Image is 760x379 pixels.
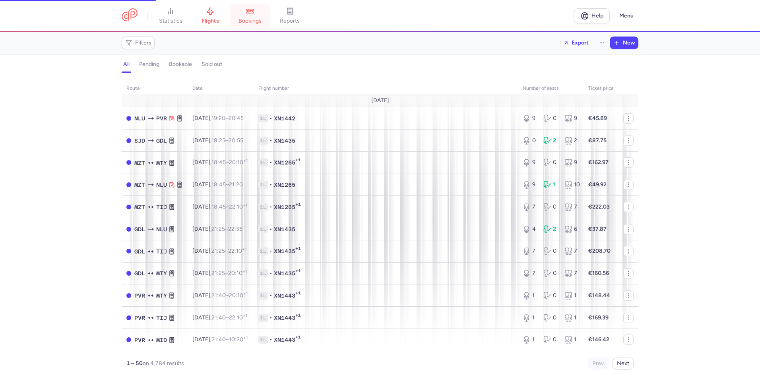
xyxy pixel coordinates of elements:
span: 1L [258,137,268,145]
div: 1 [523,336,537,344]
sup: +1 [243,313,247,318]
span: GDL [156,136,167,145]
time: 22:10 [229,203,247,210]
div: 6 [564,225,579,233]
span: • [269,181,272,189]
strong: €87.75 [588,137,607,144]
div: 1 [543,181,558,189]
span: NLU [156,225,167,234]
div: 7 [523,269,537,277]
div: 7 [523,247,537,255]
time: 20:10 [229,292,248,299]
span: 1L [258,336,268,344]
span: – [211,181,243,188]
div: 7 [523,203,537,211]
time: 18:45 [211,159,226,166]
time: 21:40 [211,336,226,343]
span: 1L [258,159,268,166]
span: XN1443 [274,336,295,344]
span: on 4,784 results [143,360,184,367]
time: 22:10 [228,248,246,254]
sup: +1 [243,158,248,163]
div: 0 [543,159,558,166]
sup: +1 [243,291,248,296]
span: Filters [135,40,151,46]
span: [DATE] [371,97,389,104]
span: [DATE], [192,159,248,166]
span: • [269,314,272,322]
div: 4 [523,225,537,233]
a: statistics [151,7,190,25]
strong: €45.89 [588,115,607,122]
div: 0 [543,292,558,300]
span: +1 [295,290,301,298]
time: 22:10 [229,314,247,321]
span: +1 [295,313,301,321]
span: • [269,225,272,233]
span: PVR [134,336,145,344]
sup: +1 [242,247,246,252]
span: +1 [295,157,301,165]
span: statistics [159,17,182,25]
time: 20:45 [229,115,244,122]
span: [DATE], [192,248,246,254]
span: • [269,137,272,145]
h4: bookable [169,61,192,68]
span: • [269,292,272,300]
button: Filters [122,37,154,49]
div: 7 [564,247,579,255]
span: PVR [134,291,145,300]
time: 21:25 [211,248,225,254]
div: 2 [543,137,558,145]
time: 21:20 [229,181,243,188]
span: +1 [295,268,301,276]
span: [DATE], [192,270,247,277]
span: • [269,159,272,166]
span: NLU [134,114,145,123]
th: date [188,83,254,95]
span: XN1443 [274,314,295,322]
span: MZT [134,180,145,189]
time: 20:10 [229,159,248,166]
sup: +1 [242,269,247,274]
th: number of seats [518,83,584,95]
strong: €160.56 [588,270,609,277]
span: – [211,159,248,166]
div: 1 [564,314,579,322]
time: 21:40 [211,314,226,321]
span: TIJ [156,247,167,256]
div: 1 [564,336,579,344]
div: 0 [543,336,558,344]
th: Flight number [254,83,518,95]
span: Help [591,13,603,19]
span: MTY [156,291,167,300]
span: XN1435 [274,269,295,277]
span: [DATE], [192,314,247,321]
time: 21:40 [211,292,226,299]
span: • [269,269,272,277]
span: – [211,137,243,144]
sup: +1 [243,203,247,208]
span: 1L [258,269,268,277]
span: [DATE], [192,336,248,343]
span: [DATE], [192,115,244,122]
span: [DATE], [192,226,242,232]
span: +1 [295,202,301,210]
span: • [269,247,272,255]
span: – [211,226,242,232]
span: MZT [134,203,145,211]
div: 9 [564,114,579,122]
span: PVR [156,114,167,123]
span: 1L [258,225,268,233]
span: SJD [134,136,145,145]
th: Ticket price [584,83,618,95]
div: 0 [543,203,558,211]
span: reports [280,17,300,25]
strong: €162.97 [588,159,609,166]
h4: pending [139,61,159,68]
span: XN1435 [274,225,295,233]
span: • [269,114,272,122]
span: [DATE], [192,292,248,299]
span: XN1265 [274,203,295,211]
strong: €146.42 [588,336,609,343]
